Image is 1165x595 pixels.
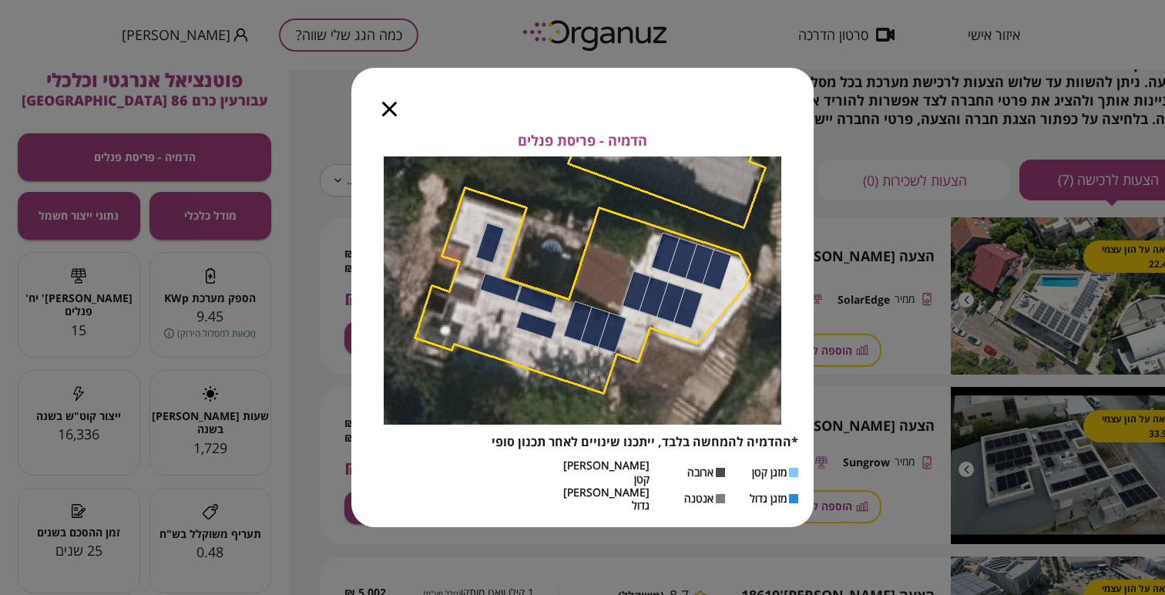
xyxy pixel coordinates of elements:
[750,492,787,505] span: מזגן גדול
[752,466,787,479] span: מזגן קטן
[563,459,650,486] span: [PERSON_NAME] קטן
[384,156,781,425] img: Panels layout
[684,492,713,505] span: אנטנה
[492,433,798,450] span: *ההדמיה להמחשה בלבד, ייתכנו שינויים לאחר תכנון סופי
[563,486,650,513] span: [PERSON_NAME] גדול
[518,133,647,150] span: הדמיה - פריסת פנלים
[687,466,713,479] span: ארובה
